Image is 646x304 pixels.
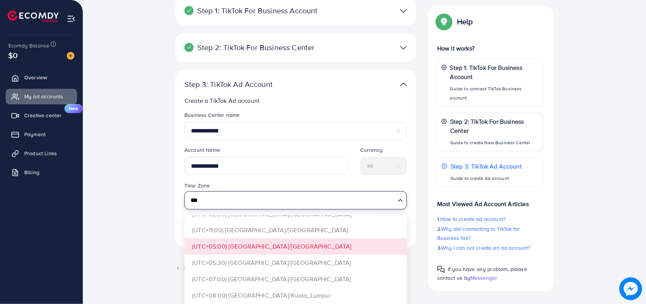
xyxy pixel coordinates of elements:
p: Create a TikTok Ad account [184,96,410,105]
div: Back to list ad account [175,264,416,273]
a: Billing [6,165,77,180]
p: Step 3: TikTok Ad Account [451,162,522,171]
img: logo [8,11,59,22]
p: Help [457,17,473,26]
legend: Business Center name [184,111,407,122]
li: (UTC+11:00) [GEOGRAPHIC_DATA]/[GEOGRAPHIC_DATA] [184,222,407,238]
p: Step 3: TikTok Ad Account [184,80,329,89]
span: $0 [8,50,17,61]
p: Step 2: TikTok For Business Center [450,117,539,135]
p: Guide to create New Business Center [450,138,539,147]
span: Overview [24,74,47,81]
p: Guide to create Ad account [451,174,522,183]
li: (UTC+08:00) [GEOGRAPHIC_DATA]/Kuala_Lumpur [184,287,407,304]
p: How it works? [437,44,543,53]
legend: Currency [361,146,407,157]
img: Popup guide [437,15,451,28]
a: Creative centerNew [6,108,77,123]
input: Search for option [188,193,395,207]
p: Step 2: TikTok For Business Center [184,43,329,52]
label: Time Zone [184,182,210,189]
p: Step 1: TikTok For Business Account [450,63,539,81]
a: Overview [6,70,77,85]
img: Popup guide [437,266,445,273]
img: image [619,277,642,300]
span: Messenger [470,274,497,282]
legend: Account Name [184,146,348,157]
span: Why did connecting to TikTok for Business fail? [437,225,520,242]
a: Payment [6,127,77,142]
li: (UTC+05:00) [GEOGRAPHIC_DATA]/[GEOGRAPHIC_DATA] [184,238,407,255]
li: (UTC+07:00) [GEOGRAPHIC_DATA]/[GEOGRAPHIC_DATA] [184,271,407,287]
span: If you have any problem, please contact us by [437,265,527,282]
a: My ad accounts [6,89,77,104]
img: TikTok partner [400,42,407,53]
p: 2. [437,224,543,243]
p: 3. [437,243,543,252]
span: Product Links [24,150,57,157]
p: Most Viewed Ad Account Articles [437,193,543,208]
img: TikTok partner [400,79,407,90]
div: Search for option [184,191,407,209]
p: Guide to connect TikTok Business account [450,84,539,102]
p: 1. [437,214,543,224]
span: New [65,104,83,113]
img: TikTok partner [400,5,407,16]
span: How to create ad account? [440,215,506,223]
img: image [67,52,74,60]
img: menu [67,14,76,23]
span: Why I can not create an ad account? [441,244,531,252]
span: Ecomdy Balance [8,42,49,49]
p: Step 1: TikTok For Business Account [184,6,329,15]
span: Payment [24,131,46,138]
span: Creative center [24,112,61,119]
span: My ad accounts [24,93,63,100]
a: Product Links [6,146,77,161]
li: (UTC+05:30) [GEOGRAPHIC_DATA]/[GEOGRAPHIC_DATA] [184,255,407,271]
span: Billing [24,169,39,176]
